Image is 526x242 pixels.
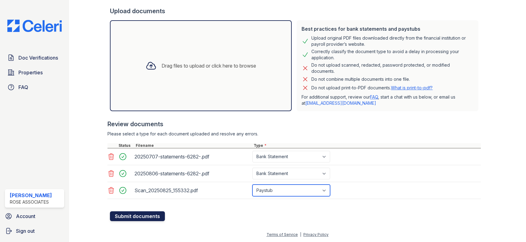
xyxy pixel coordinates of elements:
img: CE_Logo_Blue-a8612792a0a2168367f1c8372b55b34899dd931a85d93a1a3d3e32e68fde9ad4.png [2,20,67,32]
div: | [300,232,301,237]
p: For additional support, review our , start a chat with us below, or email us at [302,94,473,106]
span: Account [16,213,35,220]
div: Rose Associates [10,199,52,205]
div: Do not upload scanned, redacted, password protected, or modified documents. [311,62,473,74]
a: What is print-to-pdf? [391,85,433,90]
span: Sign out [16,227,35,235]
div: Review documents [107,120,481,128]
a: FAQ [370,94,378,100]
div: Best practices for bank statements and paystubs [302,25,473,33]
div: 20250707-statements-6282-.pdf [134,152,250,162]
div: Type [252,143,481,148]
span: FAQ [18,84,28,91]
div: Upload original PDF files downloaded directly from the financial institution or payroll provider’... [311,35,473,47]
div: [PERSON_NAME] [10,192,52,199]
p: Do not upload print-to-PDF documents. [311,85,433,91]
span: Properties [18,69,43,76]
div: Drag files to upload or click here to browse [162,62,256,69]
a: Terms of Service [267,232,298,237]
a: Doc Verifications [5,52,64,64]
button: Submit documents [110,211,165,221]
a: Sign out [2,225,67,237]
div: 20250806-statements-6282-.pdf [134,169,250,178]
div: Filename [134,143,252,148]
span: Doc Verifications [18,54,58,61]
div: Upload documents [110,7,481,15]
div: Status [117,143,134,148]
a: Properties [5,66,64,79]
a: [EMAIL_ADDRESS][DOMAIN_NAME] [305,100,376,106]
div: Correctly classify the document type to avoid a delay in processing your application. [311,49,473,61]
div: Please select a type for each document uploaded and resolve any errors. [107,131,481,137]
a: Account [2,210,67,222]
div: Scan_20250825_155332.pdf [134,185,250,195]
a: Privacy Policy [303,232,329,237]
a: FAQ [5,81,64,93]
div: Do not combine multiple documents into one file. [311,76,410,83]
